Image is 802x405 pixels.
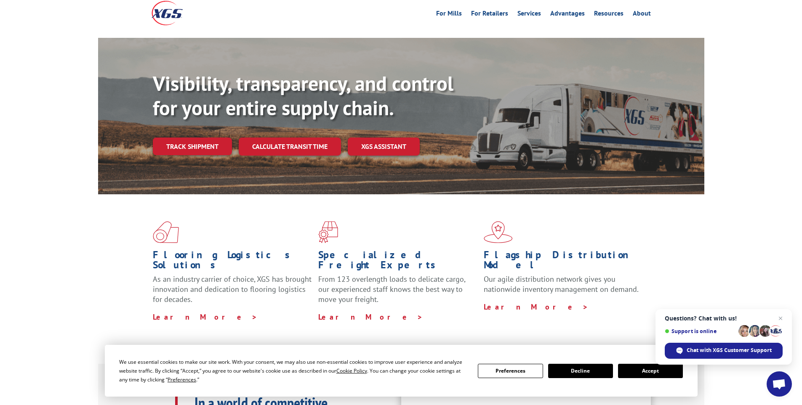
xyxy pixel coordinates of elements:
img: xgs-icon-total-supply-chain-intelligence-red [153,221,179,243]
a: For Mills [436,10,462,19]
a: XGS ASSISTANT [348,138,420,156]
span: Cookie Policy [336,367,367,374]
a: Resources [594,10,623,19]
button: Accept [618,364,683,378]
a: Calculate transit time [239,138,341,156]
a: Track shipment [153,138,232,155]
button: Decline [548,364,613,378]
span: Questions? Chat with us! [665,315,783,322]
span: As an industry carrier of choice, XGS has brought innovation and dedication to flooring logistics... [153,274,312,304]
span: Preferences [168,376,196,383]
a: Open chat [767,371,792,397]
a: Learn More > [153,312,258,322]
a: Learn More > [484,302,589,312]
a: Advantages [550,10,585,19]
img: xgs-icon-focused-on-flooring-red [318,221,338,243]
a: Services [517,10,541,19]
button: Preferences [478,364,543,378]
span: Chat with XGS Customer Support [665,343,783,359]
span: Support is online [665,328,735,334]
b: Visibility, transparency, and control for your entire supply chain. [153,70,453,121]
img: xgs-icon-flagship-distribution-model-red [484,221,513,243]
span: Our agile distribution network gives you nationwide inventory management on demand. [484,274,639,294]
a: For Retailers [471,10,508,19]
h1: Specialized Freight Experts [318,250,477,274]
a: Learn More > [318,312,423,322]
h1: Flooring Logistics Solutions [153,250,312,274]
p: From 123 overlength loads to delicate cargo, our experienced staff knows the best way to move you... [318,274,477,312]
div: We use essential cookies to make our site work. With your consent, we may also use non-essential ... [119,357,468,384]
div: Cookie Consent Prompt [105,345,698,397]
span: Chat with XGS Customer Support [687,347,772,354]
h1: Flagship Distribution Model [484,250,643,274]
a: About [633,10,651,19]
